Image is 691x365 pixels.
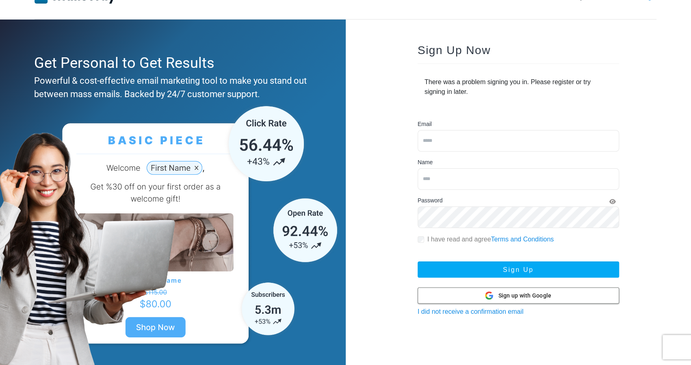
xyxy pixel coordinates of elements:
[418,261,619,278] button: Sign Up
[491,236,554,243] a: Terms and Conditions
[609,199,616,204] i: Show Password
[418,120,432,128] label: Email
[427,235,554,244] label: I have read and agree
[34,74,307,101] div: Powerful & cost-effective email marketing tool to make you stand out between mass emails. Backed ...
[34,52,307,74] div: Get Personal to Get Results
[418,196,442,205] label: Password
[418,44,491,56] span: Sign Up Now
[418,308,524,315] a: I did not receive a confirmation email
[498,291,551,300] span: Sign up with Google
[418,70,619,104] div: There was a problem signing you in. Please register or try signing in later.
[418,287,619,304] button: Sign up with Google
[418,158,433,167] label: Name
